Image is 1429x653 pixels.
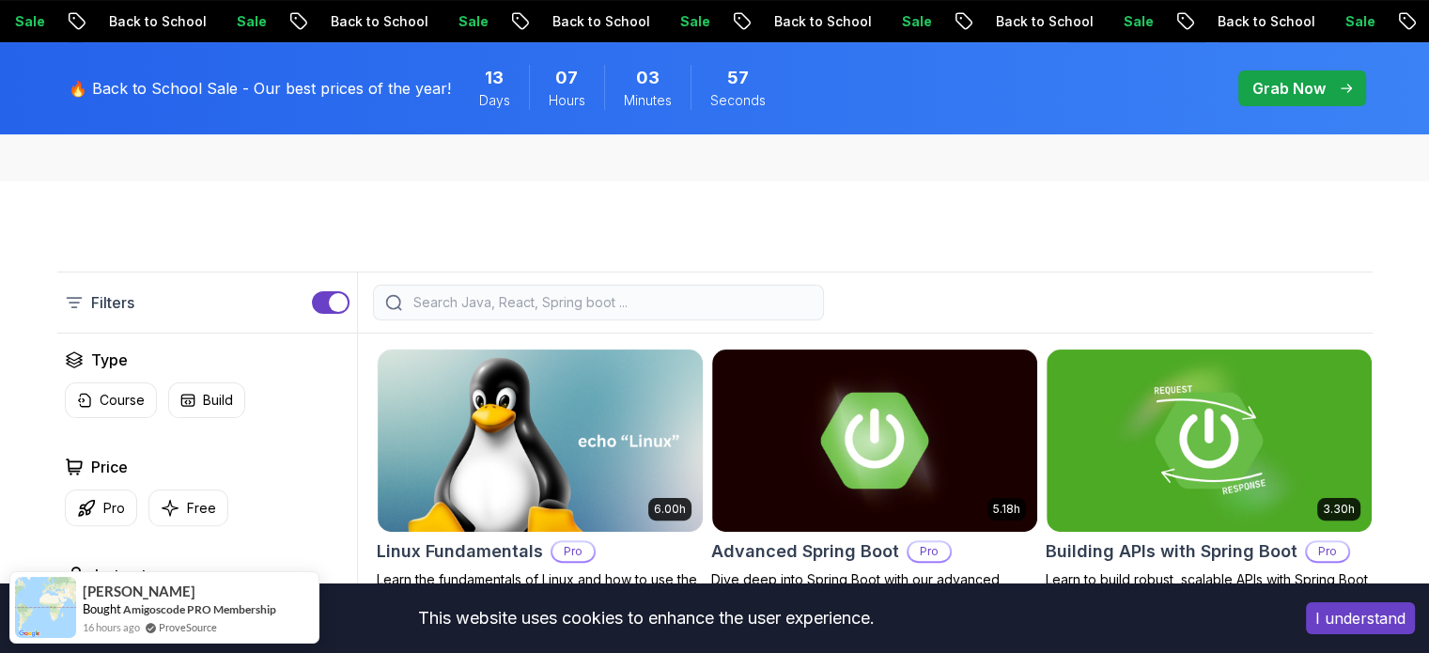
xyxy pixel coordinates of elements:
[479,91,510,110] span: Days
[710,91,766,110] span: Seconds
[564,12,624,31] p: Sale
[214,12,342,31] p: Back to School
[100,391,145,410] p: Course
[120,12,180,31] p: Sale
[187,499,216,518] p: Free
[15,577,76,638] img: provesource social proof notification image
[91,456,128,478] h2: Price
[91,349,128,371] h2: Type
[69,77,451,100] p: 🔥 Back to School Sale - Our best prices of the year!
[65,382,157,418] button: Course
[377,570,704,608] p: Learn the fundamentals of Linux and how to use the command line
[95,564,169,586] h2: Instructors
[1046,570,1373,627] p: Learn to build robust, scalable APIs with Spring Boot, mastering REST principles, JSON handling, ...
[103,499,125,518] p: Pro
[712,350,1037,532] img: Advanced Spring Boot card
[1307,542,1348,561] p: Pro
[65,490,137,526] button: Pro
[83,583,195,599] span: [PERSON_NAME]
[993,502,1020,517] p: 5.18h
[1046,349,1373,627] a: Building APIs with Spring Boot card3.30hBuilding APIs with Spring BootProLearn to build robust, s...
[83,601,121,616] span: Bought
[711,349,1038,627] a: Advanced Spring Boot card5.18hAdvanced Spring BootProDive deep into Spring Boot with our advanced...
[1007,12,1067,31] p: Sale
[909,542,950,561] p: Pro
[83,619,140,635] span: 16 hours ago
[658,12,785,31] p: Back to School
[1101,12,1229,31] p: Back to School
[624,91,672,110] span: Minutes
[1046,538,1297,565] h2: Building APIs with Spring Boot
[879,12,1007,31] p: Back to School
[410,293,812,312] input: Search Java, React, Spring boot ...
[123,602,276,616] a: Amigoscode PRO Membership
[436,12,564,31] p: Back to School
[485,65,504,91] span: 13 Days
[91,291,134,314] p: Filters
[1047,350,1372,532] img: Building APIs with Spring Boot card
[727,65,749,91] span: 57 Seconds
[555,65,578,91] span: 7 Hours
[377,349,704,608] a: Linux Fundamentals card6.00hLinux FundamentalsProLearn the fundamentals of Linux and how to use t...
[549,91,585,110] span: Hours
[654,502,686,517] p: 6.00h
[159,619,217,635] a: ProveSource
[203,391,233,410] p: Build
[1323,502,1355,517] p: 3.30h
[552,542,594,561] p: Pro
[1252,77,1326,100] p: Grab Now
[711,570,1038,627] p: Dive deep into Spring Boot with our advanced course, designed to take your skills from intermedia...
[636,65,660,91] span: 3 Minutes
[377,538,543,565] h2: Linux Fundamentals
[785,12,846,31] p: Sale
[14,598,1278,639] div: This website uses cookies to enhance the user experience.
[1229,12,1289,31] p: Sale
[711,538,899,565] h2: Advanced Spring Boot
[342,12,402,31] p: Sale
[168,382,245,418] button: Build
[1306,602,1415,634] button: Accept cookies
[378,350,703,532] img: Linux Fundamentals card
[148,490,228,526] button: Free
